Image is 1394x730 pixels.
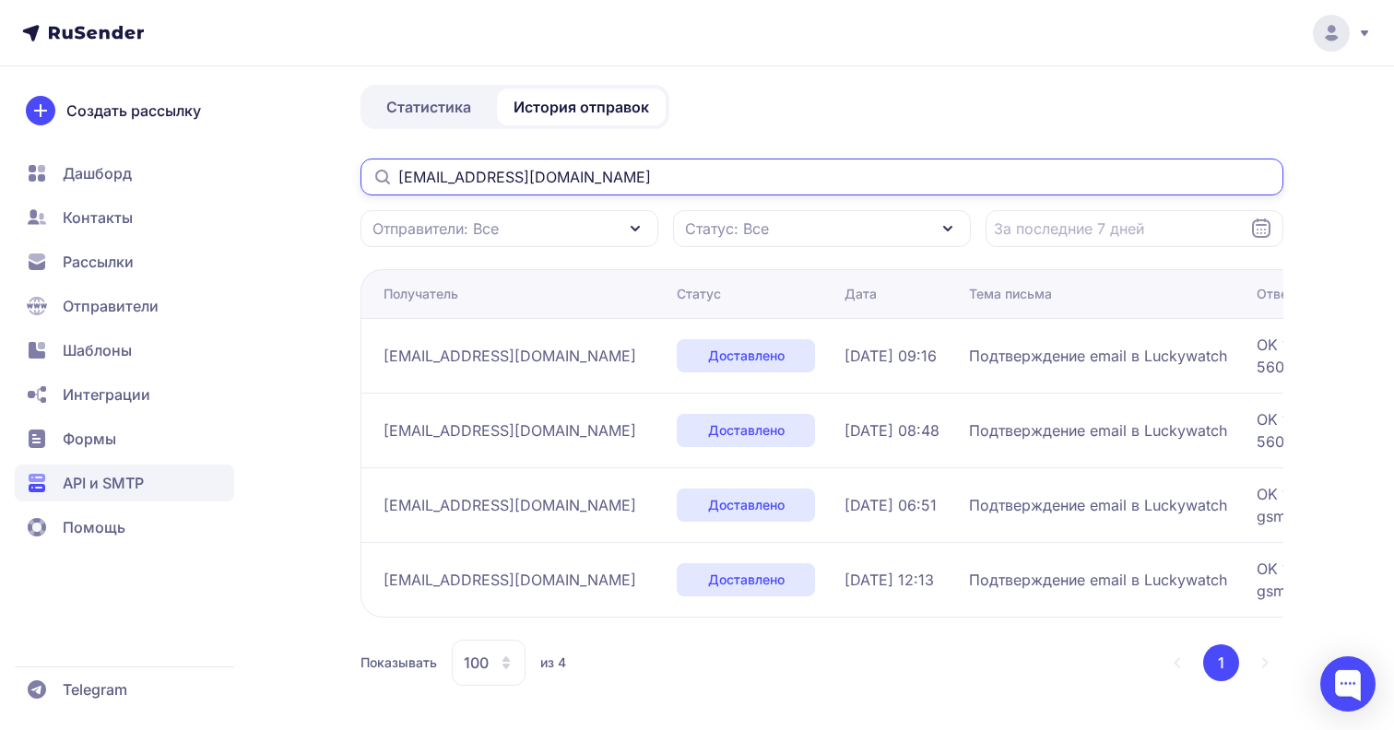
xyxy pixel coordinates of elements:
input: Datepicker input [986,210,1283,247]
span: Доставлено [708,421,785,440]
span: [EMAIL_ADDRESS][DOMAIN_NAME] [384,494,636,516]
span: Рассылки [63,251,134,273]
span: из 4 [540,653,566,672]
span: Статистика [386,96,471,118]
span: Доставлено [708,347,785,365]
span: Интеграции [63,383,150,406]
div: Ответ SMTP [1257,285,1335,303]
span: Отправители: Все [372,218,499,240]
input: Поиск [360,159,1283,195]
a: История отправок [497,88,666,125]
span: Подтверждение email в Luckywatch [969,345,1227,367]
span: Дашборд [63,162,132,184]
span: 100 [464,652,489,674]
span: История отправок [514,96,649,118]
span: Показывать [360,653,437,672]
div: Дата [845,285,877,303]
span: Доставлено [708,496,785,514]
span: [EMAIL_ADDRESS][DOMAIN_NAME] [384,419,636,442]
span: Отправители [63,295,159,317]
span: [DATE] 12:13 [845,569,934,591]
span: Создать рассылку [66,100,201,122]
div: Статус [677,285,721,303]
div: Тема письма [969,285,1052,303]
span: [DATE] 08:48 [845,419,939,442]
span: API и SMTP [63,472,144,494]
span: Подтверждение email в Luckywatch [969,569,1227,591]
span: Telegram [63,678,127,701]
span: [DATE] 06:51 [845,494,937,516]
span: [EMAIL_ADDRESS][DOMAIN_NAME] [384,569,636,591]
span: Статус: Все [685,218,769,240]
span: Шаблоны [63,339,132,361]
span: Помощь [63,516,125,538]
span: Формы [63,428,116,450]
a: Telegram [15,671,234,708]
span: Подтверждение email в Luckywatch [969,494,1227,516]
span: Доставлено [708,571,785,589]
span: Подтверждение email в Luckywatch [969,419,1227,442]
a: Статистика [364,88,493,125]
button: 1 [1203,644,1239,681]
span: [EMAIL_ADDRESS][DOMAIN_NAME] [384,345,636,367]
div: Получатель [384,285,458,303]
span: Контакты [63,206,133,229]
span: [DATE] 09:16 [845,345,937,367]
